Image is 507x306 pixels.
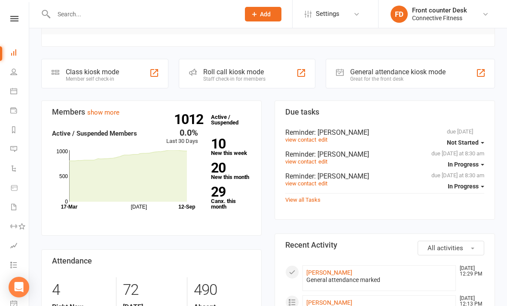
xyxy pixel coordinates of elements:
[10,102,30,121] a: Payments
[211,137,251,156] a: 10New this week
[10,121,30,140] a: Reports
[285,197,321,203] a: View all Tasks
[285,136,316,143] a: view contact
[207,108,244,132] a: 1012Active / Suspended
[285,172,484,180] div: Reminder
[10,82,30,102] a: Calendar
[306,276,452,284] div: General attendance marked
[245,7,281,21] button: Add
[260,11,271,18] span: Add
[448,183,479,190] span: In Progress
[10,44,30,63] a: Dashboard
[447,139,479,146] span: Not Started
[211,185,247,198] strong: 29
[306,299,352,306] a: [PERSON_NAME]
[285,150,484,158] div: Reminder
[350,68,446,76] div: General attendance kiosk mode
[285,241,484,249] h3: Recent Activity
[51,8,234,20] input: Search...
[211,161,247,174] strong: 20
[52,130,137,137] strong: Active / Suspended Members
[350,76,446,82] div: Great for the front desk
[52,277,110,303] div: 4
[211,185,251,209] a: 29Canx. this month
[314,172,369,180] span: : [PERSON_NAME]
[166,128,198,146] div: Last 30 Days
[66,76,119,82] div: Member self check-in
[391,6,408,23] div: FD
[285,158,316,165] a: view contact
[10,179,30,198] a: Product Sales
[10,237,30,256] a: Assessments
[203,76,266,82] div: Staff check-in for members
[123,277,180,303] div: 72
[412,14,467,22] div: Connective Fitness
[285,108,484,116] h3: Due tasks
[447,135,484,150] button: Not Started
[66,68,119,76] div: Class kiosk mode
[318,180,327,187] a: edit
[285,128,484,136] div: Reminder
[448,161,479,168] span: In Progress
[448,157,484,172] button: In Progress
[418,241,484,255] button: All activities
[211,161,251,180] a: 20New this month
[316,4,339,24] span: Settings
[412,6,467,14] div: Front counter Desk
[174,113,207,126] strong: 1012
[10,276,30,295] a: What's New
[10,63,30,82] a: People
[194,277,251,303] div: 490
[9,277,29,297] div: Open Intercom Messenger
[211,137,247,150] strong: 10
[203,68,266,76] div: Roll call kiosk mode
[318,158,327,165] a: edit
[166,128,198,137] div: 0.0%
[428,244,463,252] span: All activities
[448,179,484,194] button: In Progress
[314,128,369,136] span: : [PERSON_NAME]
[314,150,369,158] span: : [PERSON_NAME]
[455,266,484,277] time: [DATE] 12:29 PM
[87,109,119,116] a: show more
[52,108,251,116] h3: Members
[52,257,251,265] h3: Attendance
[306,269,352,276] a: [PERSON_NAME]
[318,136,327,143] a: edit
[285,180,316,187] a: view contact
